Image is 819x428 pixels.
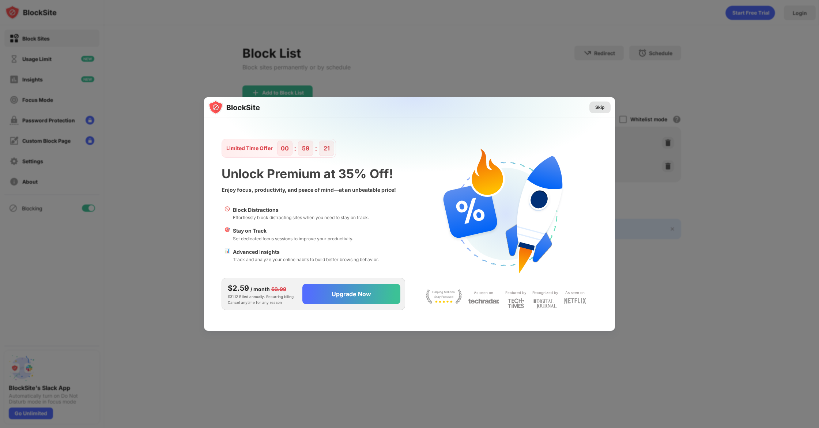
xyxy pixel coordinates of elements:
[564,298,586,304] img: light-netflix.svg
[332,290,371,298] div: Upgrade Now
[468,298,499,304] img: light-techradar.svg
[533,298,557,310] img: light-digital-journal.svg
[565,289,585,296] div: As seen on
[532,289,558,296] div: Recognized by
[505,289,526,296] div: Featured by
[228,283,297,305] div: $31.12 Billed annually. Recurring billing. Cancel anytime for any reason
[507,298,524,308] img: light-techtimes.svg
[595,104,605,111] div: Skip
[224,248,230,263] div: 📊
[233,256,379,263] div: Track and analyze your online habits to build better browsing behavior.
[426,289,462,304] img: light-stay-focus.svg
[228,283,249,294] div: $2.59
[474,289,493,296] div: As seen on
[233,248,379,256] div: Advanced Insights
[271,285,286,293] div: $3.99
[250,285,270,293] div: / month
[208,97,619,242] img: gradient.svg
